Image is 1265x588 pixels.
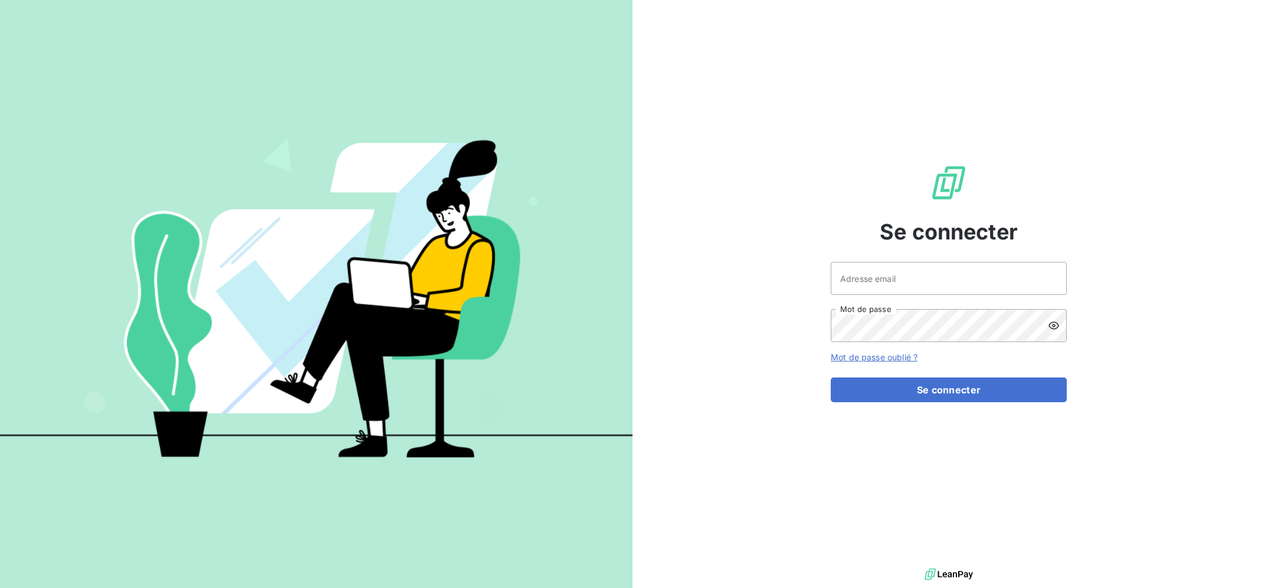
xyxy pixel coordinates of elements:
a: Mot de passe oublié ? [831,352,917,362]
img: Logo LeanPay [930,164,968,202]
input: placeholder [831,262,1067,295]
button: Se connecter [831,377,1067,402]
img: logo [925,566,973,583]
span: Se connecter [880,216,1018,248]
